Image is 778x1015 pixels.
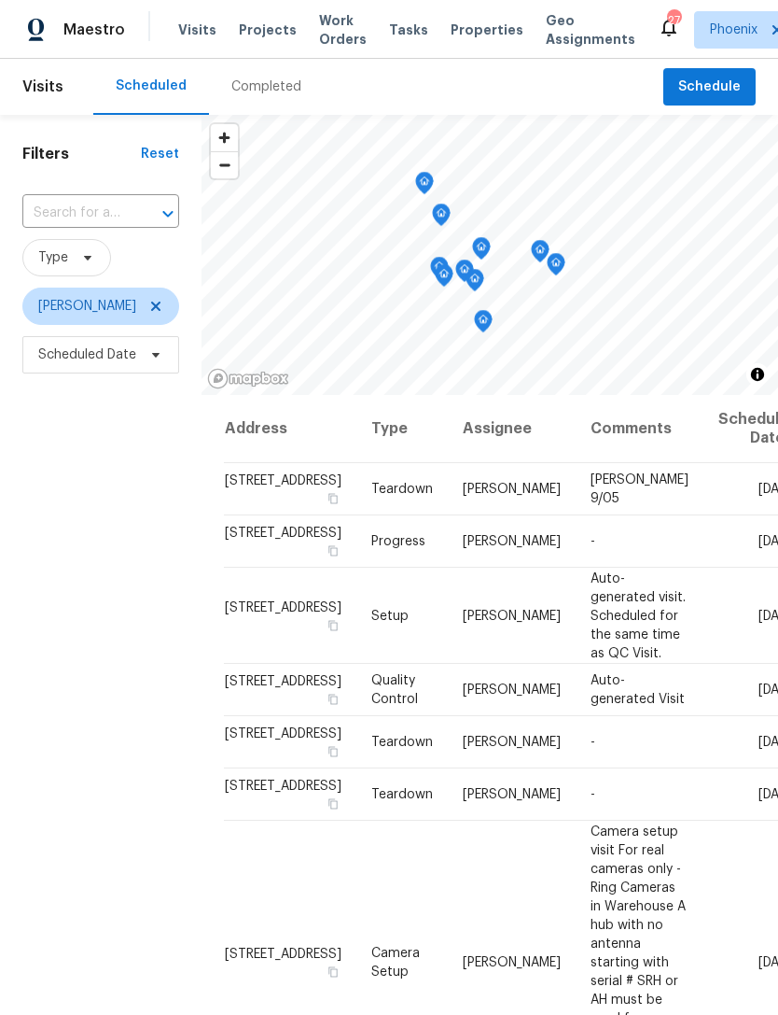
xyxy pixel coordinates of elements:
span: [PERSON_NAME] [463,955,561,968]
span: Progress [371,535,425,548]
span: [STREET_ADDRESS] [225,947,341,960]
button: Copy Address [325,743,341,760]
span: [STREET_ADDRESS] [225,527,341,540]
span: [PERSON_NAME] [463,483,561,496]
button: Copy Address [325,543,341,559]
button: Copy Address [325,963,341,980]
button: Toggle attribution [746,363,769,386]
div: Map marker [474,310,493,339]
div: Map marker [531,240,549,269]
span: [PERSON_NAME] [463,736,561,749]
div: Map marker [547,253,565,282]
span: [PERSON_NAME] [463,609,561,622]
span: [PERSON_NAME] [38,297,136,316]
span: Teardown [371,736,433,749]
input: Search for an address... [22,199,127,228]
div: Map marker [415,172,434,201]
span: Teardown [371,788,433,801]
th: Address [224,395,356,463]
div: Scheduled [116,77,187,95]
span: Camera Setup [371,946,420,978]
th: Type [356,395,448,463]
a: Mapbox homepage [207,368,289,389]
button: Open [155,201,181,227]
button: Zoom in [211,124,238,151]
button: Zoom out [211,151,238,178]
div: Map marker [432,204,451,233]
div: Map marker [435,264,453,293]
button: Schedule [663,68,756,106]
span: [PERSON_NAME] 9/05 [590,473,688,505]
span: Geo Assignments [546,11,635,49]
span: [PERSON_NAME] [463,684,561,697]
span: - [590,788,595,801]
span: Auto-generated visit. Scheduled for the same time as QC Visit. [590,571,686,659]
span: [PERSON_NAME] [463,788,561,801]
div: Map marker [472,237,491,266]
span: Scheduled Date [38,345,136,364]
span: Projects [239,21,297,39]
button: Copy Address [325,796,341,812]
div: 27 [667,11,680,30]
div: Reset [141,145,179,163]
span: [STREET_ADDRESS] [225,727,341,740]
span: [PERSON_NAME] [463,535,561,548]
span: Toggle attribution [752,364,763,385]
span: Teardown [371,483,433,496]
div: Completed [231,78,301,96]
span: Quality Control [371,674,418,706]
th: Comments [576,395,703,463]
span: Phoenix [710,21,757,39]
span: Visits [22,66,63,107]
span: Maestro [63,21,125,39]
button: Copy Address [325,616,341,633]
span: Visits [178,21,216,39]
div: Map marker [430,257,449,286]
span: - [590,535,595,548]
h1: Filters [22,145,141,163]
span: Schedule [678,76,741,99]
span: [STREET_ADDRESS] [225,474,341,487]
span: Tasks [389,23,428,36]
span: [STREET_ADDRESS] [225,780,341,793]
span: Type [38,248,68,267]
span: [STREET_ADDRESS] [225,600,341,613]
div: Map marker [455,260,474,289]
span: [STREET_ADDRESS] [225,675,341,688]
th: Assignee [448,395,576,463]
span: Auto-generated Visit [590,674,685,706]
div: Map marker [465,269,484,298]
span: Zoom out [211,152,238,178]
span: Setup [371,609,409,622]
span: Properties [451,21,523,39]
button: Copy Address [325,691,341,708]
span: Work Orders [319,11,367,49]
span: - [590,736,595,749]
button: Copy Address [325,490,341,507]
